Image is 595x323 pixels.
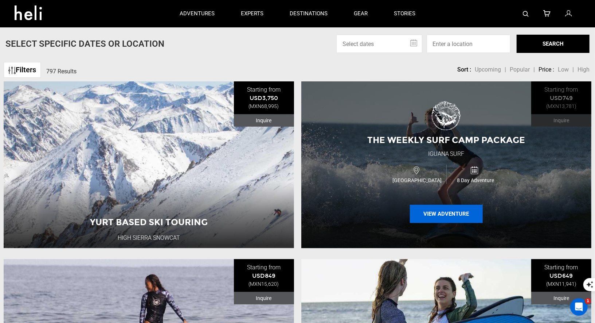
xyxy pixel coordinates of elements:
[4,62,41,78] a: Filters
[427,35,510,53] input: Enter a location
[46,68,77,75] span: 797 Results
[8,67,16,74] img: btn-icon.svg
[570,298,588,316] iframe: Intercom live chat
[367,135,525,145] span: The Weekly Surf Camp Package
[457,66,471,74] li: Sort :
[432,101,461,130] img: images
[180,10,215,18] p: adventures
[539,66,554,74] li: Price :
[290,10,328,18] p: destinations
[428,150,465,158] div: Iguana Surf
[558,66,569,73] span: Low
[572,66,574,74] li: |
[241,10,263,18] p: experts
[5,38,164,50] p: Select Specific Dates Or Location
[510,66,530,73] span: Popular
[388,177,446,184] span: [GEOGRAPHIC_DATA]
[447,177,504,184] span: 8 Day Adventure
[475,66,501,73] span: Upcoming
[523,11,529,17] img: search-bar-icon.svg
[410,205,483,223] button: View Adventure
[517,35,590,53] button: SEARCH
[533,66,535,74] li: |
[336,35,422,53] input: Select dates
[578,66,590,73] span: High
[505,66,506,74] li: |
